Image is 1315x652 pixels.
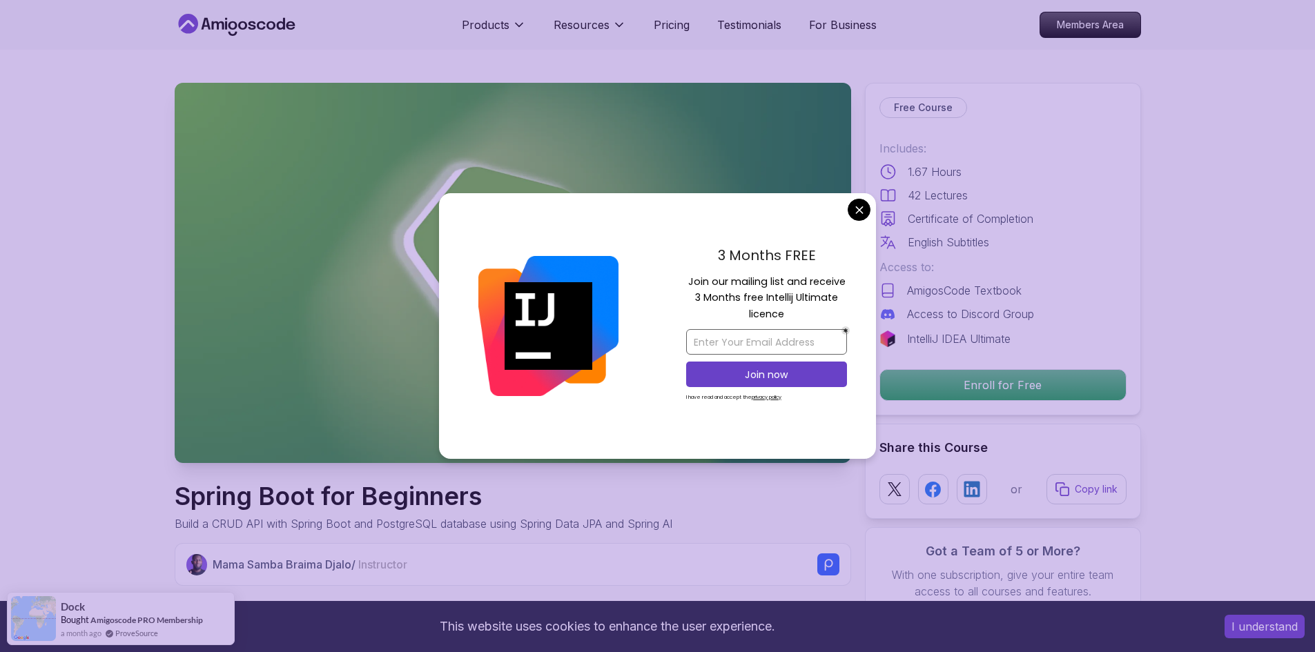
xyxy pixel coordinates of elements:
[908,234,989,250] p: English Subtitles
[186,554,208,575] img: Nelson Djalo
[654,17,690,33] a: Pricing
[462,17,526,44] button: Products
[880,370,1126,400] p: Enroll for Free
[879,566,1127,600] p: With one subscription, give your entire team access to all courses and features.
[879,369,1127,401] button: Enroll for Free
[554,17,610,33] p: Resources
[907,330,1011,347] p: IntelliJ IDEA Ultimate
[894,101,953,115] p: Free Course
[1011,481,1022,497] p: or
[908,210,1033,227] p: Certificate of Completion
[61,627,101,639] span: a month ago
[175,83,851,463] img: spring-boot-for-beginners_thumbnail
[908,187,968,204] p: 42 Lectures
[1040,12,1140,37] p: Members Area
[879,438,1127,457] h2: Share this Course
[879,542,1127,561] h3: Got a Team of 5 or More?
[61,614,89,625] span: Bought
[90,615,203,625] a: Amigoscode PRO Membership
[879,259,1127,275] p: Access to:
[11,596,56,641] img: provesource social proof notification image
[1040,12,1141,38] a: Members Area
[61,601,85,613] span: Dock
[717,17,781,33] a: Testimonials
[10,611,1204,642] div: This website uses cookies to enhance the user experience.
[175,482,672,510] h1: Spring Boot for Beginners
[907,306,1034,322] p: Access to Discord Group
[175,515,672,532] p: Build a CRUD API with Spring Boot and PostgreSQL database using Spring Data JPA and Spring AI
[358,557,407,571] span: Instructor
[115,627,158,639] a: ProveSource
[1075,482,1118,496] p: Copy link
[879,140,1127,157] p: Includes:
[809,17,877,33] a: For Business
[907,282,1022,299] p: AmigosCode Textbook
[908,164,962,180] p: 1.67 Hours
[213,556,407,573] p: Mama Samba Braima Djalo /
[554,17,626,44] button: Resources
[1225,615,1305,638] button: Accept cookies
[879,330,896,347] img: jetbrains logo
[462,17,509,33] p: Products
[1046,474,1127,504] button: Copy link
